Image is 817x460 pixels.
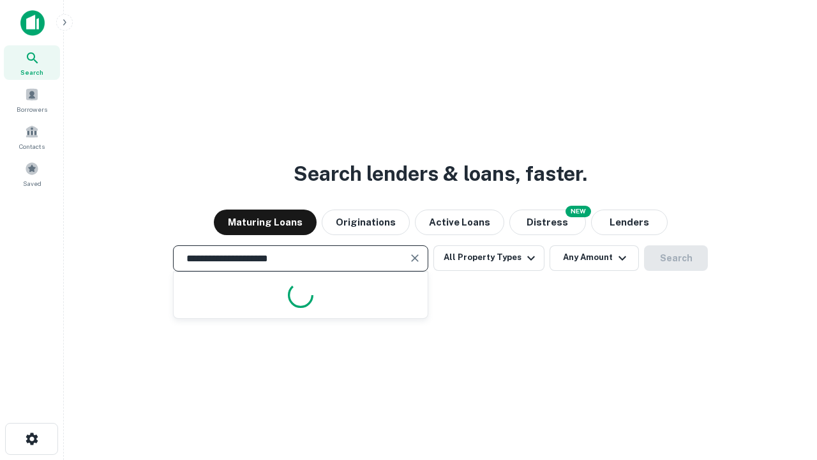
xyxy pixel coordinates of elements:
button: Any Amount [550,245,639,271]
button: Search distressed loans with lien and other non-mortgage details. [509,210,586,235]
iframe: Chat Widget [753,358,817,419]
span: Contacts [19,141,45,151]
img: capitalize-icon.png [20,10,45,36]
a: Search [4,45,60,80]
button: All Property Types [433,245,544,271]
a: Saved [4,157,60,191]
div: NEW [566,206,591,217]
button: Maturing Loans [214,210,317,235]
button: Clear [406,249,424,267]
span: Saved [23,178,41,188]
button: Originations [322,210,410,235]
a: Contacts [4,119,60,154]
span: Borrowers [17,104,47,114]
button: Lenders [591,210,668,235]
span: Search [20,67,43,77]
h3: Search lenders & loans, faster. [294,158,587,189]
button: Active Loans [415,210,504,235]
a: Borrowers [4,82,60,117]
